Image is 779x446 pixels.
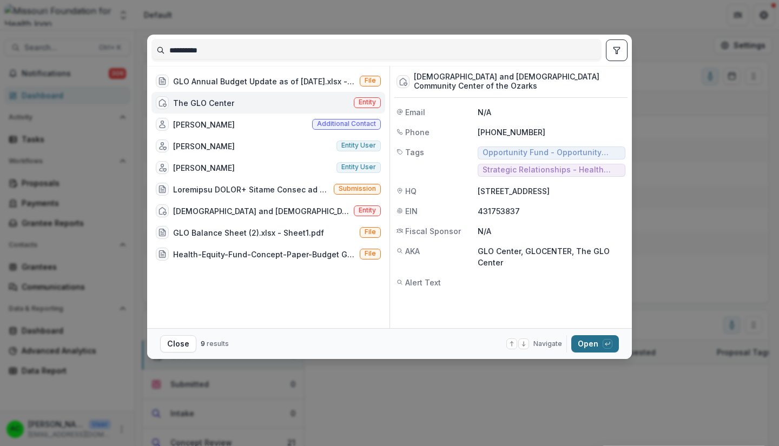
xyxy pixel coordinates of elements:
button: toggle filters [606,39,628,61]
span: Email [405,106,425,118]
p: GLO Center, GLOCENTER, The GLO Center [478,245,625,268]
span: Submission [339,185,376,192]
p: [PHONE_NUMBER] [478,127,625,138]
div: Health-Equity-Fund-Concept-Paper-Budget GLO.pdf [173,249,355,260]
button: Open [571,335,619,352]
span: EIN [405,205,418,217]
span: File [365,250,376,257]
p: [STREET_ADDRESS] [478,185,625,197]
div: [DEMOGRAPHIC_DATA] and [DEMOGRAPHIC_DATA] Community Center of the Ozarks [173,205,349,217]
span: AKA [405,245,420,257]
div: The GLO Center [173,97,234,109]
span: Fiscal Sponsor [405,225,461,237]
div: GLO Balance Sheet (2).xlsx - Sheet1.pdf [173,227,324,238]
span: Phone [405,127,430,138]
button: Close [160,335,196,352]
span: Entity user [341,163,376,171]
span: Entity [359,207,376,214]
span: Additional contact [317,120,376,128]
p: 431753837 [478,205,625,217]
div: [PERSON_NAME] [173,119,235,130]
div: [PERSON_NAME] [173,141,235,152]
span: 9 [201,340,205,348]
p: N/A [478,106,625,118]
span: Opportunity Fund - Opportunity Fund - Grants/Contracts [483,148,620,157]
div: Loremipsu DOLOR+ Sitame Consec ad Elits Doeiusmod Temporin (Utl etdolo magnaa enima, Min VEN Quis... [173,184,329,195]
span: Entity user [341,142,376,149]
span: Tags [405,147,424,158]
span: Alert Text [405,277,441,288]
span: File [365,77,376,84]
span: results [207,340,229,348]
div: GLO Annual Budget Update as of [DATE].xlsx - GLO Center.pdf [173,76,355,87]
span: Navigate [533,339,562,349]
span: Entity [359,98,376,106]
span: Strategic Relationships - Health Equity Fund [483,165,620,175]
div: [PERSON_NAME] [173,162,235,174]
p: N/A [478,225,625,237]
div: [DEMOGRAPHIC_DATA] and [DEMOGRAPHIC_DATA] Community Center of the Ozarks [414,72,625,91]
span: File [365,228,376,236]
span: HQ [405,185,417,197]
